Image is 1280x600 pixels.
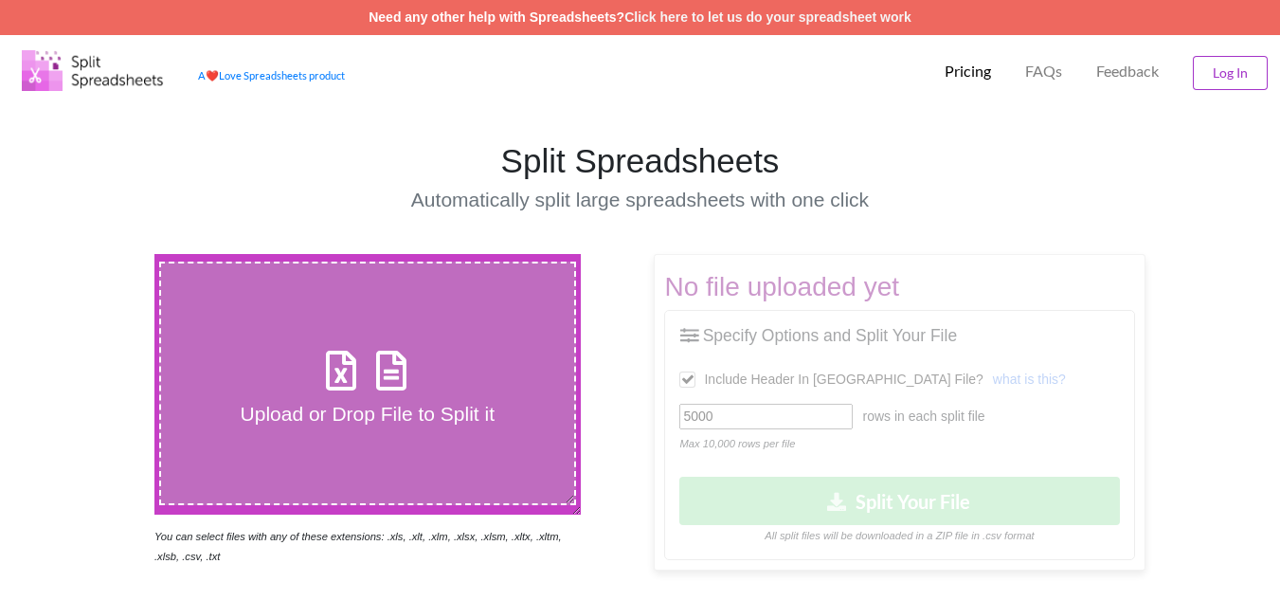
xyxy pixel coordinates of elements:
[161,402,575,426] h4: Upload or Drop File to Split it
[624,9,911,25] a: Click here to let us do your spreadsheet work
[327,188,953,211] h4: Automatically split large spreadsheets with one click
[1025,62,1062,82] p: FAQs
[22,50,164,91] img: Logo.png
[206,69,219,82] span: heart
[327,141,953,181] h1: Split Spreadsheets
[1193,56,1268,90] button: Log In
[945,62,991,82] p: Pricing
[1096,64,1159,79] span: Feedback
[198,69,345,82] a: AheartLove Spreadsheets product
[154,531,562,562] i: You can select files with any of these extensions: .xls, .xlt, .xlm, .xlsx, .xlsm, .xltx, .xltm, ...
